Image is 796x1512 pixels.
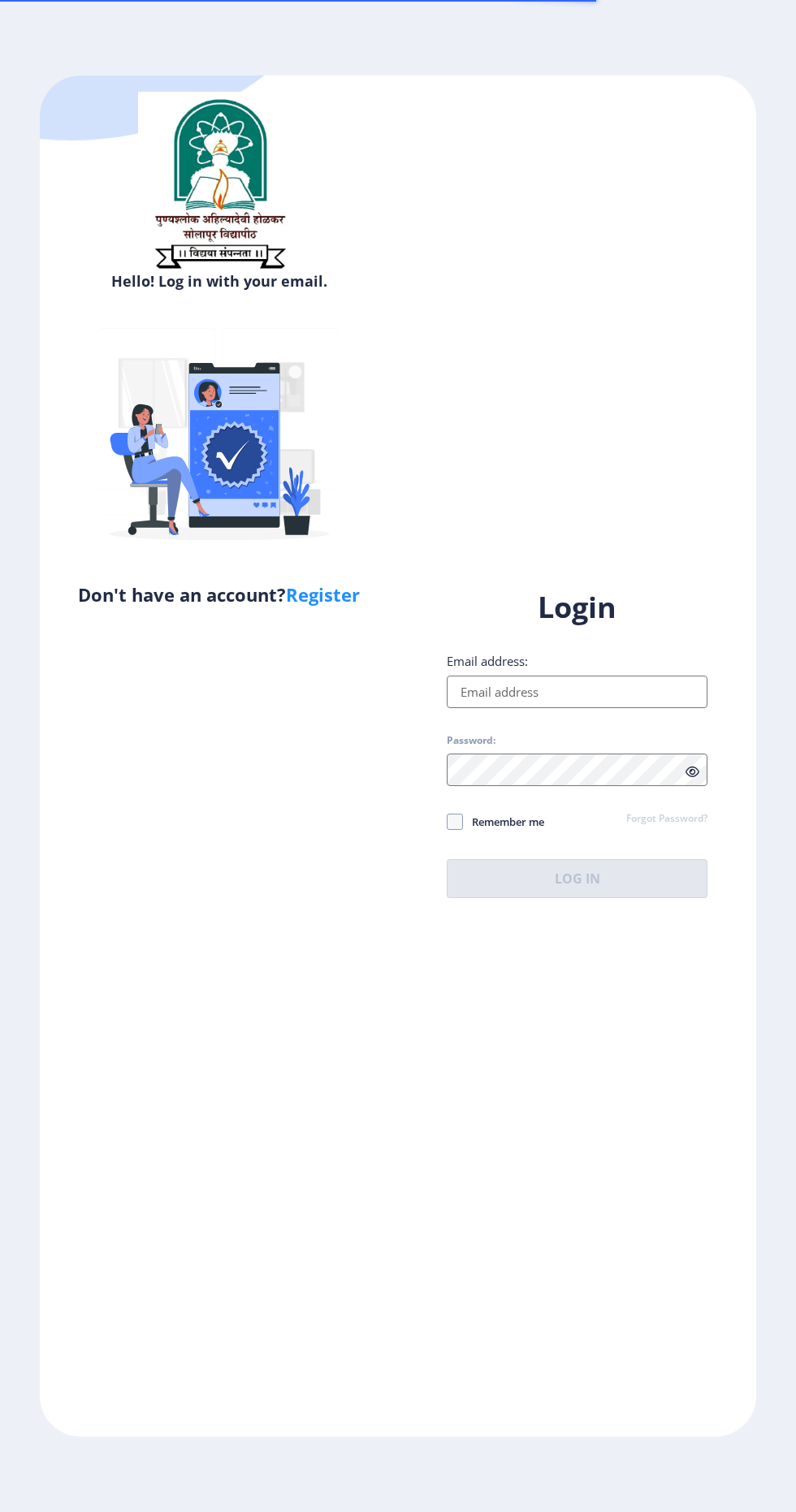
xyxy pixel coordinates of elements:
[463,812,544,832] span: Remember me
[447,588,707,627] h1: Login
[52,581,386,607] h5: Don't have an account?
[52,271,386,291] h6: Hello! Log in with your email.
[77,297,361,581] img: Verified-rafiki.svg
[286,582,360,607] a: Register
[447,676,707,708] input: Email address
[447,859,707,898] button: Log In
[138,92,301,275] img: sulogo.png
[626,812,707,827] a: Forgot Password?
[447,734,495,747] label: Password:
[447,653,528,669] label: Email address:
